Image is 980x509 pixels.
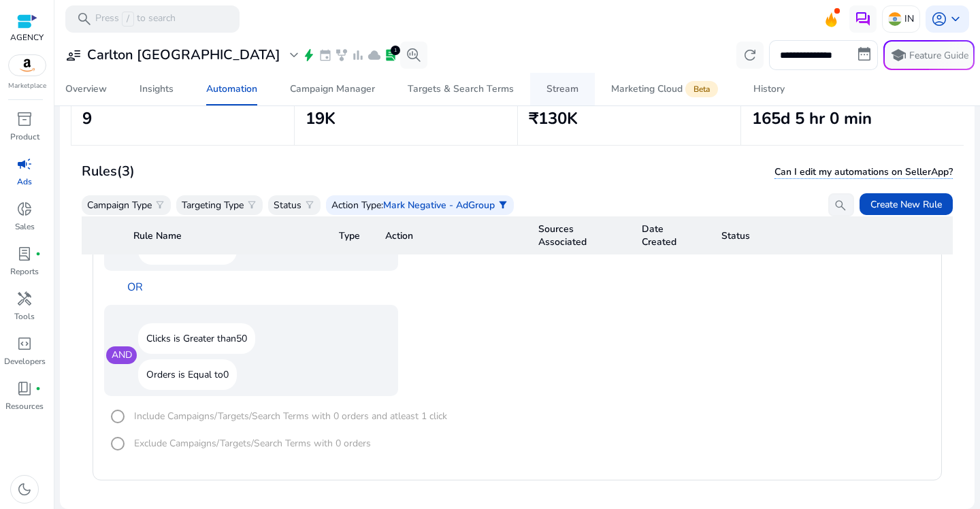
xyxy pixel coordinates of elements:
span: event [318,48,332,62]
p: Tools [14,310,35,323]
div: Marketing Cloud [611,84,721,95]
button: refresh [736,42,764,69]
div: 1 [391,46,400,55]
span: filter_alt [154,199,165,210]
th: Action [374,216,528,255]
span: search [76,11,93,27]
span: filter_alt [497,199,508,210]
div: History [753,84,785,94]
h3: Rules (3) [82,163,135,180]
p: Reports [10,265,39,278]
div: Stream [546,84,578,94]
p: Status [274,198,301,212]
p: Sales [15,220,35,233]
span: fiber_manual_record [35,386,41,391]
div: Automation [206,84,257,94]
h2: 19K [306,109,506,129]
span: / [122,12,134,27]
p: Ads [17,176,32,188]
span: expand_more [286,47,302,63]
span: donut_small [16,201,33,217]
span: search_insights [406,47,422,63]
span: user_attributes [65,47,82,63]
span: account_circle [931,11,947,27]
p: Product [10,131,39,143]
h2: ₹130K [529,109,730,129]
span: code_blocks [16,335,33,352]
p: Marketplace [8,81,46,91]
span: fiber_manual_record [35,251,41,257]
p: AGENCY [10,31,44,44]
button: Create New Rule [860,193,953,215]
span: bolt [302,48,316,62]
span: lab_profile [16,246,33,262]
span: filter_alt [304,199,315,210]
p: Press to search [95,12,176,27]
span: 0 [223,243,229,256]
span: handyman [16,291,33,307]
p: Feature Guide [909,49,968,63]
span: Can I edit my automations on SellerApp? [774,165,953,179]
img: amazon.svg [9,55,46,76]
span: bar_chart [351,48,365,62]
th: Type [328,216,374,255]
span: 50 [236,332,247,345]
p: Developers [4,355,46,367]
span: campaign [16,156,33,172]
p: Orders is Equal to [138,359,237,390]
div: Campaign Manager [290,84,375,94]
th: Status [710,216,953,255]
h2: 9 [82,109,283,129]
div: Overview [65,84,107,94]
p: : [381,198,495,212]
span: cloud [367,48,381,62]
span: filter_alt [246,199,257,210]
span: refresh [742,47,758,63]
h3: Carlton [GEOGRAPHIC_DATA] [87,47,280,63]
span: search [834,199,847,212]
div: Insights [140,84,174,94]
span: school [890,47,906,63]
span: Create New Rule [870,197,942,212]
span: lab_profile [384,48,397,62]
p: Resources [5,400,44,412]
span: book_4 [16,380,33,397]
p: Targeting Type [182,198,244,212]
p: Action Type [331,198,381,212]
th: Rule Name [122,216,328,255]
span: dark_mode [16,481,33,497]
div: Targets & Search Terms [408,84,514,94]
button: schoolFeature Guide [883,40,975,70]
img: in.svg [888,12,902,26]
th: Date Created [631,216,710,255]
p: Campaign Type [87,198,152,212]
p: Clicks is Greater than [138,323,255,354]
h2: 165d 5 hr 0 min [752,109,953,129]
span: Beta [685,81,718,97]
p: IN [904,7,914,31]
th: Sources Associated [527,216,631,255]
span: Mark Negative - AdGroup [383,199,495,212]
span: keyboard_arrow_down [947,11,964,27]
span: 0 [223,368,229,381]
span: inventory_2 [16,111,33,127]
button: search_insights [400,42,427,69]
span: family_history [335,48,348,62]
